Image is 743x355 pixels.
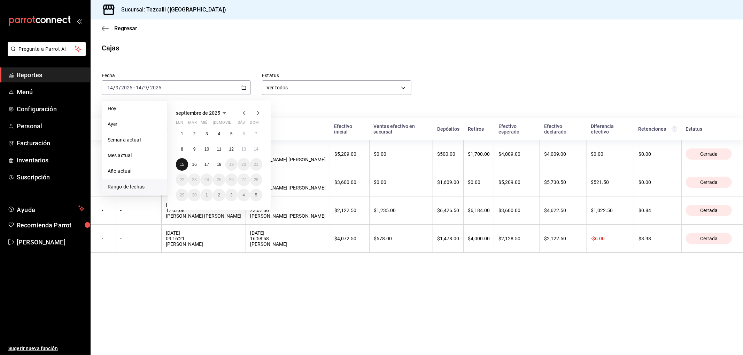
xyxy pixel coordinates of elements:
button: 16 de septiembre de 2025 [188,158,200,171]
button: 30 de septiembre de 2025 [188,189,200,201]
button: 27 de septiembre de 2025 [238,174,250,186]
button: 4 de septiembre de 2025 [213,128,225,140]
div: [DATE] 09:16:21 [PERSON_NAME] [166,230,241,247]
abbr: 25 de septiembre de 2025 [217,177,221,182]
abbr: 2 de septiembre de 2025 [193,131,196,136]
span: Cerrada [697,208,720,213]
abbr: 13 de septiembre de 2025 [241,147,246,152]
span: / [142,85,144,90]
button: 1 de septiembre de 2025 [176,128,188,140]
div: $3,600.00 [334,179,365,185]
div: Efectivo esperado [498,123,536,135]
div: $3,600.00 [498,208,535,213]
button: 23 de septiembre de 2025 [188,174,200,186]
button: 11 de septiembre de 2025 [213,143,225,155]
button: 1 de octubre de 2025 [201,189,213,201]
abbr: 4 de septiembre de 2025 [218,131,220,136]
div: $3.98 [638,236,677,241]
abbr: miércoles [201,120,207,128]
button: 8 de septiembre de 2025 [176,143,188,155]
div: $521.50 [591,179,630,185]
div: $4,000.00 [468,236,490,241]
input: ---- [121,85,133,90]
button: 24 de septiembre de 2025 [201,174,213,186]
abbr: martes [188,120,196,128]
button: 5 de septiembre de 2025 [225,128,238,140]
div: $2,122.50 [544,236,582,241]
button: 6 de septiembre de 2025 [238,128,250,140]
div: $0.00 [468,179,490,185]
button: 15 de septiembre de 2025 [176,158,188,171]
abbr: 27 de septiembre de 2025 [241,177,246,182]
span: Facturación [17,138,85,148]
div: Retiros [468,126,490,132]
div: Ventas efectivo en sucursal [374,123,429,135]
abbr: 3 de septiembre de 2025 [206,131,208,136]
div: $0.00 [591,151,630,157]
button: 19 de septiembre de 2025 [225,158,238,171]
abbr: viernes [225,120,231,128]
abbr: 18 de septiembre de 2025 [217,162,221,167]
abbr: 4 de octubre de 2025 [242,193,245,197]
abbr: 2 de octubre de 2025 [218,193,220,197]
button: 14 de septiembre de 2025 [250,143,262,155]
abbr: 28 de septiembre de 2025 [254,177,258,182]
button: 25 de septiembre de 2025 [213,174,225,186]
span: septiembre de 2025 [176,110,220,116]
button: 21 de septiembre de 2025 [250,158,262,171]
div: $1,022.50 [591,208,630,213]
span: Cerrada [697,179,720,185]
span: Ayuda [17,204,76,213]
div: $500.00 [437,151,459,157]
abbr: 7 de septiembre de 2025 [255,131,257,136]
div: $1,235.00 [374,208,428,213]
button: 5 de octubre de 2025 [250,189,262,201]
span: Sugerir nueva función [8,345,85,352]
input: -- [115,85,119,90]
abbr: lunes [176,120,183,128]
span: Cerrada [697,151,720,157]
span: / [113,85,115,90]
div: $0.00 [374,151,428,157]
abbr: 22 de septiembre de 2025 [180,177,184,182]
span: Configuración [17,104,85,114]
div: $5,730.50 [544,179,582,185]
abbr: 24 de septiembre de 2025 [204,177,209,182]
span: Año actual [108,168,162,175]
button: 20 de septiembre de 2025 [238,158,250,171]
span: Suscripción [17,172,85,182]
div: $0.84 [638,208,677,213]
div: $1,609.00 [437,179,459,185]
abbr: sábado [238,120,245,128]
button: 10 de septiembre de 2025 [201,143,213,155]
div: $1,478.00 [437,236,459,241]
abbr: 29 de septiembre de 2025 [180,193,184,197]
div: $5,209.00 [498,179,535,185]
button: 3 de octubre de 2025 [225,189,238,201]
button: 7 de septiembre de 2025 [250,128,262,140]
abbr: 21 de septiembre de 2025 [254,162,258,167]
div: $0.00 [374,179,428,185]
span: Reportes [17,70,85,80]
abbr: 12 de septiembre de 2025 [229,147,234,152]
div: Efectivo declarado [544,123,582,135]
span: Inventarios [17,155,85,165]
span: / [119,85,121,90]
div: - [102,208,112,213]
abbr: 30 de septiembre de 2025 [192,193,196,197]
span: Hoy [108,105,162,112]
div: Retenciones [638,126,677,132]
div: - [121,236,157,241]
div: Cajas [102,43,119,53]
button: 22 de septiembre de 2025 [176,174,188,186]
span: Personal [17,121,85,131]
div: $578.00 [374,236,428,241]
div: Efectivo inicial [334,123,365,135]
abbr: 9 de septiembre de 2025 [193,147,196,152]
button: Pregunta a Parrot AI [8,42,86,56]
abbr: 5 de octubre de 2025 [255,193,257,197]
button: 26 de septiembre de 2025 [225,174,238,186]
div: Estatus [686,126,732,132]
span: Rango de fechas [108,183,162,191]
button: 29 de septiembre de 2025 [176,189,188,201]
